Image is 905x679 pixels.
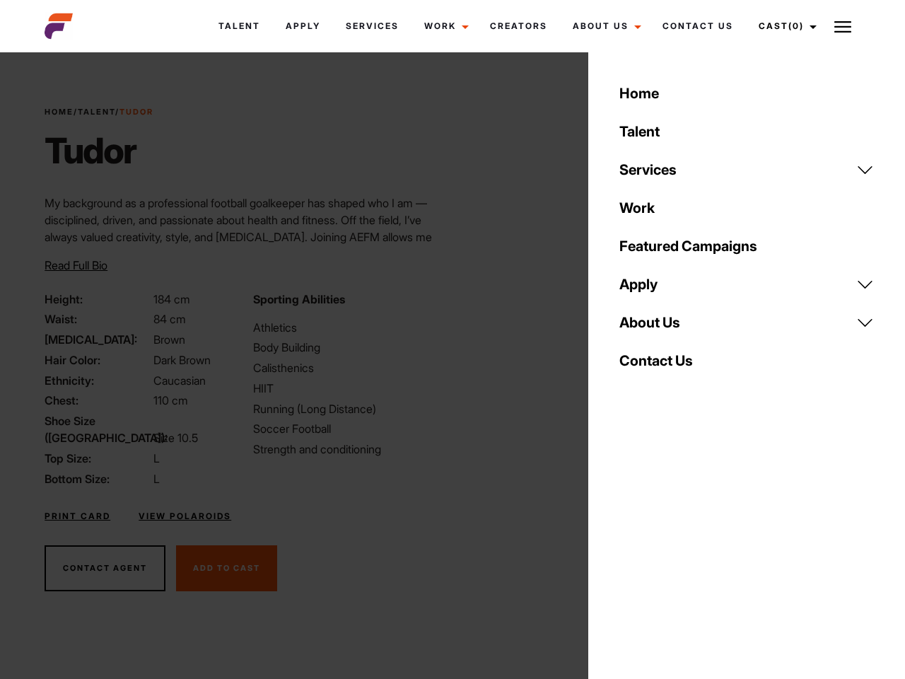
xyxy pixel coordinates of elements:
span: Ethnicity: [45,372,151,389]
span: Caucasian [153,373,206,388]
button: Contact Agent [45,545,165,592]
span: Top Size: [45,450,151,467]
span: L [153,451,160,465]
a: Services [333,7,411,45]
a: Contact Us [650,7,746,45]
img: cropped-aefm-brand-fav-22-square.png [45,12,73,40]
a: About Us [560,7,650,45]
a: Apply [611,265,882,303]
span: 110 cm [153,393,188,407]
span: Read Full Bio [45,258,107,272]
a: Talent [78,107,115,117]
span: Add To Cast [193,563,260,573]
a: Home [45,107,74,117]
a: Cast(0) [746,7,825,45]
span: [MEDICAL_DATA]: [45,331,151,348]
strong: Sporting Abilities [253,292,345,306]
span: Bottom Size: [45,470,151,487]
li: Athletics [253,319,444,336]
a: Services [611,151,882,189]
li: Running (Long Distance) [253,400,444,417]
span: (0) [788,21,804,31]
a: About Us [611,303,882,342]
a: Work [611,189,882,227]
li: Calisthenics [253,359,444,376]
span: Chest: [45,392,151,409]
img: Burger icon [834,18,851,35]
li: HIIT [253,380,444,397]
a: Apply [273,7,333,45]
a: Talent [611,112,882,151]
a: Work [411,7,477,45]
li: Strength and conditioning [253,441,444,458]
a: Talent [206,7,273,45]
a: Print Card [45,510,110,523]
span: L [153,472,160,486]
a: Home [611,74,882,112]
span: 84 cm [153,312,186,326]
button: Read Full Bio [45,257,107,274]
span: Dark Brown [153,353,211,367]
span: Shoe Size ([GEOGRAPHIC_DATA]): [45,412,151,446]
button: Add To Cast [176,545,277,592]
li: Soccer Football [253,420,444,437]
h1: Tudor [45,129,153,172]
span: 184 cm [153,292,190,306]
span: Hair Color: [45,352,151,368]
span: Waist: [45,311,151,327]
a: Featured Campaigns [611,227,882,265]
span: Height: [45,291,151,308]
video: Your browser does not support the video tag. [486,91,829,519]
span: / / [45,106,153,118]
a: Contact Us [611,342,882,380]
span: Brown [153,332,185,347]
a: Creators [477,7,560,45]
a: View Polaroids [139,510,231,523]
span: Size 10.5 [153,431,198,445]
li: Body Building [253,339,444,356]
strong: Tudor [119,107,153,117]
p: My background as a professional football goalkeeper has shaped who I am — disciplined, driven, an... [45,195,444,279]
